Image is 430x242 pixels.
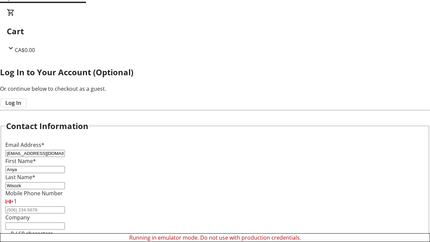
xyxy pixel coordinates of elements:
h2: Cart [7,25,423,37]
label: Mobile Phone Number [5,190,63,197]
span: CA$0.00 [15,46,35,54]
span: Log In [5,99,21,107]
input: (506) 234-5678 [5,206,65,213]
label: Company [5,214,30,221]
div: CartCA$0.00 [7,8,423,54]
label: First Name* [5,157,36,165]
h2: Contact Information [6,120,88,132]
tr-character-limit: 0 / 60 characters [11,230,53,237]
label: Email Address* [5,141,44,149]
label: Last Name* [5,173,35,181]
